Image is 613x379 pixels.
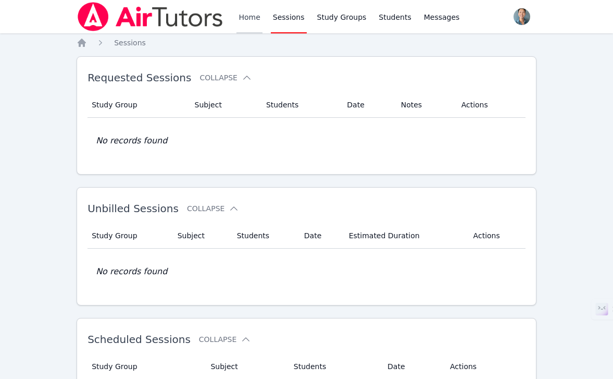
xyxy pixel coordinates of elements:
button: Collapse [199,334,251,345]
span: Messages [424,12,460,22]
span: Scheduled Sessions [87,333,191,346]
nav: Breadcrumb [77,38,536,48]
th: Actions [467,223,526,249]
th: Estimated Duration [343,223,467,249]
td: No records found [87,249,526,295]
th: Actions [455,92,526,118]
a: Sessions [114,38,146,48]
button: Collapse [199,72,252,83]
span: Requested Sessions [87,71,191,84]
th: Subject [189,92,260,118]
th: Study Group [87,223,171,249]
th: Date [298,223,343,249]
img: Air Tutors [77,2,224,31]
button: Collapse [187,203,239,214]
th: Study Group [87,92,188,118]
th: Subject [171,223,231,249]
span: Unbilled Sessions [87,202,179,215]
td: No records found [87,118,526,164]
th: Notes [395,92,455,118]
span: Sessions [114,39,146,47]
th: Students [260,92,341,118]
th: Date [341,92,394,118]
th: Students [231,223,298,249]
